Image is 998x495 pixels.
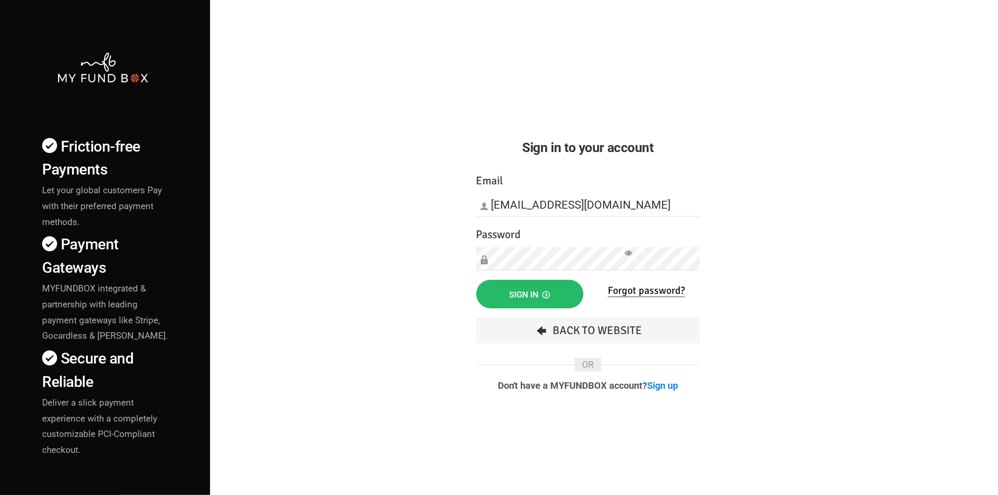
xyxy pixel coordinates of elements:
h2: Sign in to your account [476,138,700,158]
p: Don't have a MYFUNDBOX account? [476,381,700,390]
a: Back To Website [476,318,700,343]
img: mfbwhite.png [57,51,149,84]
label: Email [476,172,503,189]
a: Forgot password? [608,284,685,297]
label: Password [476,226,521,243]
h4: Payment Gateways [42,233,173,279]
button: Sign in [476,280,583,308]
h4: Friction-free Payments [42,135,173,181]
span: MYFUNDBOX integrated & partnership with leading payment gateways like Stripe, Gocardless & [PERSO... [42,283,168,342]
span: Sign in [510,290,550,299]
span: Let your global customers Pay with their preferred payment methods. [42,185,162,227]
h4: Secure and Reliable [42,347,173,393]
span: OR [575,358,601,371]
a: Sign up [648,380,678,391]
input: Email [476,193,700,217]
span: Deliver a slick payment experience with a completely customizable PCI-Compliant checkout. [42,397,157,456]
